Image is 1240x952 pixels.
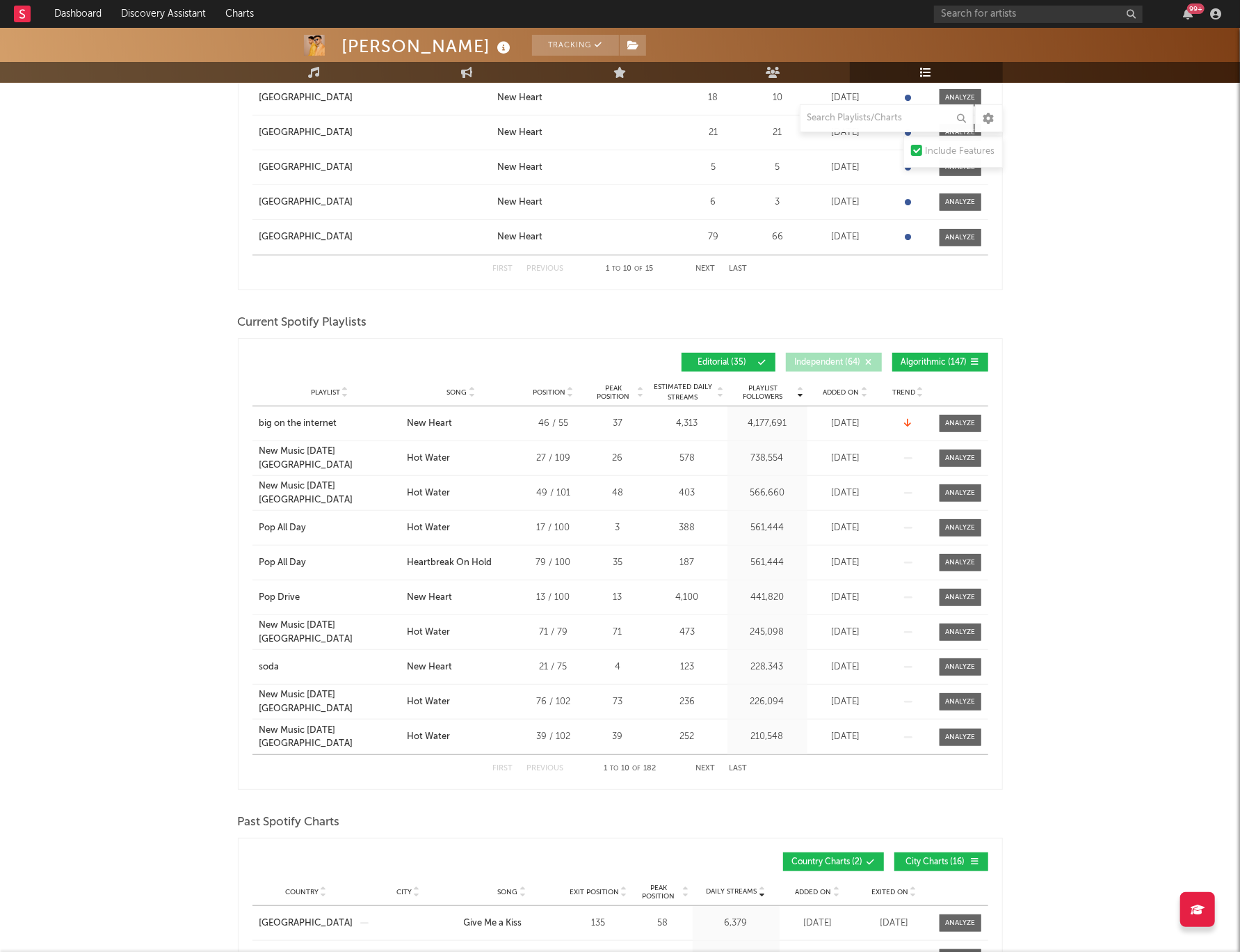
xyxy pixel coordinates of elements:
[651,521,724,535] div: 388
[811,486,880,500] div: [DATE]
[259,724,400,751] a: New Music [DATE] [GEOGRAPHIC_DATA]
[811,161,880,175] div: [DATE]
[871,888,908,896] span: Exited On
[651,382,716,403] span: Estimated Daily Streams
[800,104,974,132] input: Search Playlists/Charts
[259,619,400,646] a: New Music [DATE] [GEOGRAPHIC_DATA]
[731,591,804,605] div: 441,820
[259,161,353,175] div: [GEOGRAPHIC_DATA]
[783,917,853,930] div: [DATE]
[407,486,450,500] div: Hot Water
[682,353,775,372] button: Editorial(35)
[527,265,564,273] button: Previous
[651,695,724,709] div: 236
[731,486,804,500] div: 566,660
[811,126,880,140] div: [DATE]
[696,265,716,273] button: Next
[613,266,621,272] span: to
[651,556,724,570] div: 187
[407,730,450,744] div: Hot Water
[259,161,490,175] a: [GEOGRAPHIC_DATA]
[259,196,353,209] div: [GEOGRAPHIC_DATA]
[811,556,880,570] div: [DATE]
[522,521,585,535] div: 17 / 100
[823,388,860,397] span: Added On
[238,315,367,331] span: Current Spotify Playlists
[446,388,467,397] span: Song
[407,695,450,709] div: Hot Water
[811,730,880,744] div: [DATE]
[730,265,748,273] button: Last
[407,417,452,431] div: New Heart
[522,626,585,640] div: 71 / 79
[532,35,619,56] button: Tracking
[730,765,748,772] button: Last
[493,265,513,273] button: First
[792,858,863,866] span: Country Charts ( 2 )
[311,388,340,397] span: Playlist
[407,556,492,570] div: Heartbreak On Hold
[259,417,337,431] div: big on the internet
[811,695,880,709] div: [DATE]
[497,161,542,175] div: New Heart
[592,761,668,777] div: 1 10 182
[493,765,513,772] button: First
[731,417,804,431] div: 4,177,691
[259,660,280,674] div: soda
[259,917,353,930] a: [GEOGRAPHIC_DATA]
[592,261,668,278] div: 1 10 15
[259,521,307,535] div: Pop All Day
[892,353,988,372] button: Algorithmic(147)
[651,626,724,640] div: 473
[752,161,804,175] div: 5
[637,884,681,901] span: Peak Position
[592,626,644,640] div: 71
[464,917,561,930] a: Give Me a Kiss
[1187,3,1205,14] div: 99 +
[731,452,804,466] div: 738,554
[860,917,929,930] div: [DATE]
[707,887,757,897] span: Daily Streams
[522,695,585,709] div: 76 / 102
[610,765,618,772] span: to
[592,417,644,431] div: 37
[651,417,724,431] div: 4,313
[498,888,518,896] span: Song
[497,91,542,105] div: New Heart
[731,556,804,570] div: 561,444
[522,556,585,570] div: 79 / 100
[259,479,400,507] a: New Music [DATE] [GEOGRAPHIC_DATA]
[497,126,542,140] div: New Heart
[651,486,724,500] div: 403
[259,591,400,605] a: Pop Drive
[786,353,882,372] button: Independent(64)
[731,384,796,401] span: Playlist Followers
[682,91,745,105] div: 18
[796,888,832,896] span: Added On
[592,384,636,401] span: Peak Position
[285,888,319,896] span: Country
[682,196,745,209] div: 6
[682,126,745,140] div: 21
[752,230,804,244] div: 66
[497,126,675,140] a: New Heart
[497,196,675,209] a: New Heart
[752,196,804,209] div: 3
[259,126,353,140] div: [GEOGRAPHIC_DATA]
[592,452,644,466] div: 26
[259,91,353,105] div: [GEOGRAPHIC_DATA]
[592,695,644,709] div: 73
[731,730,804,744] div: 210,548
[811,196,880,209] div: [DATE]
[1183,8,1193,19] button: 99+
[522,452,585,466] div: 27 / 109
[934,6,1143,23] input: Search for artists
[464,917,522,930] div: Give Me a Kiss
[407,660,452,674] div: New Heart
[731,660,804,674] div: 228,343
[635,266,643,272] span: of
[570,888,619,896] span: Exit Position
[567,917,630,930] div: 135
